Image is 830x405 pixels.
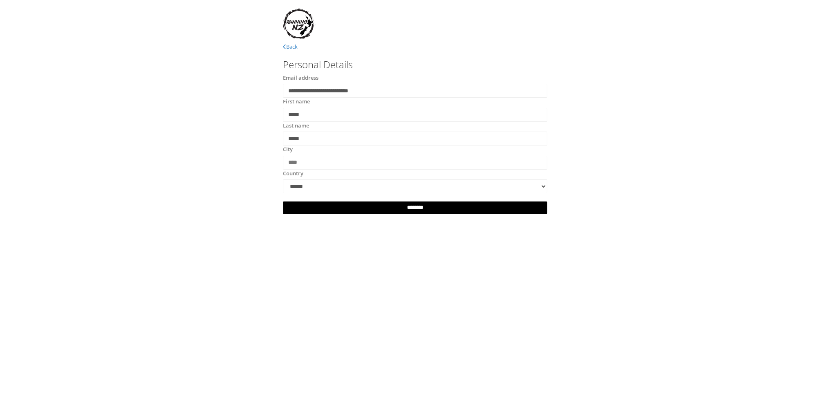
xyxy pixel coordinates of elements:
[283,8,315,39] img: RunningNZLogo.jpg
[283,98,310,106] label: First name
[283,170,303,178] label: Country
[283,145,293,154] label: City
[283,59,547,70] h3: Personal Details
[283,43,298,50] a: Back
[283,122,309,130] label: Last name
[283,74,318,82] label: Email address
